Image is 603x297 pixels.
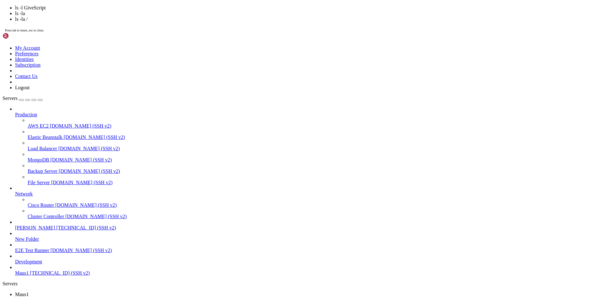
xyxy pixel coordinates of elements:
x-row: command 'mlist' from [PERSON_NAME] (1.1-1) [3,190,521,195]
x-row: 0 updates can be applied immediately. [3,109,521,115]
x-row: * Management: [URL][DOMAIN_NAME] [3,19,521,24]
x-row: [URL][DOMAIN_NAME] [3,88,521,93]
x-row: command 'flist' from deb mmh (0.4-4) [3,179,521,184]
li: Maus1 [TECHNICAL_ID] (SSH v2) [15,265,600,276]
span: MongoDB [28,157,49,162]
span: Cisco Router [28,202,54,208]
x-row: Expanded Security Maintenance for Applications is not enabled. [3,99,521,104]
li: ls -l GiveScript [15,5,600,11]
span: Development [15,259,42,264]
li: Development [15,253,600,265]
span: Servers [3,96,18,101]
x-row: 5 additional security updates can be applied with ESM Apps. [3,120,521,125]
x-row: Memory usage: 24% IPv4 address for ens3: [TECHNICAL_ID] [3,56,521,61]
a: Identities [15,57,34,62]
span: Elastic Beanstalk [28,135,62,140]
x-row: Last login: [DATE] from [TECHNICAL_ID] [3,157,521,163]
span: [DOMAIN_NAME] (SSH v2) [51,180,113,185]
x-row: command 'lift' from deb lift (2.6.0-1) [3,206,521,211]
x-row: Welcome to Ubuntu 22.04.5 LTS (GNU/Linux 5.15.0-157-generic x86_64) [3,3,521,8]
a: Cluster Controller [DOMAIN_NAME] (SSH v2) [28,214,600,219]
x-row: just raised the bar for easy, resilient and secure K8s cluster deployment. [3,77,521,83]
li: Elastic Beanstalk [DOMAIN_NAME] (SSH v2) [28,129,600,140]
span: [TECHNICAL_ID] (SSH v2) [56,225,116,230]
span: Production [15,112,37,117]
a: My Account [15,45,40,51]
a: Servers [3,96,43,101]
span: [DOMAIN_NAME] (SSH v2) [51,248,112,253]
span: [TECHNICAL_ID] (SSH v2) [30,270,90,276]
a: Maus1 [TECHNICAL_ID] (SSH v2) [15,270,600,276]
span: Press tab to insert, esc to close. [5,29,44,32]
a: Subscription [15,62,41,68]
li: Backup Server [DOMAIN_NAME] (SSH v2) [28,163,600,174]
x-row: Usage of /: 9.1% of 58.96GB Users logged in: 0 [3,51,521,56]
x-row: System load: 0.08 Processes: 108 [3,45,521,51]
x-row: Learn more about enabling ESM Apps service at [URL][DOMAIN_NAME] [3,125,521,131]
span: AWS EC2 [28,123,49,129]
li: AWS EC2 [DOMAIN_NAME] (SSH v2) [28,118,600,129]
x-row: Try: apt install <deb name> [3,238,521,243]
li: Cluster Controller [DOMAIN_NAME] (SSH v2) [28,208,600,219]
x-row: Command 'list' not found, did you mean: [3,173,521,179]
img: Shellngn [3,33,39,39]
div: Servers [3,281,600,287]
x-row: New release '24.04.3 LTS' available. [3,136,521,141]
li: [PERSON_NAME] [TECHNICAL_ID] (SSH v2) [15,219,600,231]
a: Preferences [15,51,39,56]
span: Maus1 [15,270,29,276]
x-row: * Strictly confined Kubernetes makes edge and IoT secure. Learn how MicroK8s [3,72,521,77]
li: Cisco Router [DOMAIN_NAME] (SSH v2) [28,197,600,208]
x-row: Swap usage: 0% IPv6 address for ens3: [TECHNICAL_ID] [3,61,521,67]
span: Network [15,191,33,196]
li: ls -la / [15,16,600,22]
a: Cisco Router [DOMAIN_NAME] (SSH v2) [28,202,600,208]
a: E2E Test Runner [DOMAIN_NAME] (SSH v2) [15,248,600,253]
x-row: root@humaneguide:~/GiveScript# ls [3,243,521,248]
div: (34, 45) [93,243,95,248]
span: Cluster Controller [28,214,64,219]
x-row: command 'hist' from [PERSON_NAME] ([TECHNICAL_ID]-10) [3,195,521,200]
a: Logout [15,85,30,90]
span: [DOMAIN_NAME] (SSH v2) [55,202,117,208]
a: Backup Server [DOMAIN_NAME] (SSH v2) [28,168,600,174]
a: Development [15,259,600,265]
a: Network [15,191,600,197]
x-row: command 'last' from deb util-linux (2.37.2-4ubuntu3.4) [3,200,521,206]
a: MongoDB [DOMAIN_NAME] (SSH v2) [28,157,600,163]
li: File Server [DOMAIN_NAME] (SSH v2) [28,174,600,185]
a: AWS EC2 [DOMAIN_NAME] (SSH v2) [28,123,600,129]
a: Load Balancer [DOMAIN_NAME] (SSH v2) [28,146,600,151]
x-row: root@humaneguide:~/GiveScript# list -a [3,168,521,173]
x-row: command 'flist' from deb nmh (1.7.1-11) [3,184,521,190]
span: [DOMAIN_NAME] (SSH v2) [50,123,111,129]
li: New Folder [15,231,600,242]
span: [PERSON_NAME] [15,225,55,230]
span: [DOMAIN_NAME] (SSH v2) [50,157,112,162]
span: Backup Server [28,168,57,174]
x-row: Run 'do-release-upgrade' to upgrade to it. [3,141,521,147]
a: [PERSON_NAME] [TECHNICAL_ID] (SSH v2) [15,225,600,231]
x-row: * Documentation: [URL][DOMAIN_NAME] [3,13,521,19]
li: Network [15,185,600,219]
li: E2E Test Runner [DOMAIN_NAME] (SSH v2) [15,242,600,253]
span: [DOMAIN_NAME] (SSH v2) [64,135,125,140]
x-row: System information as of [DATE] [3,35,521,40]
x-row: command 'dist' from deb mmh (0.4-4) [3,211,521,216]
span: Maus1 [15,292,29,297]
x-row: command 'klist' from deb krb5-user (1.19.2-2ubuntu0.7) [3,227,521,232]
a: Contact Us [15,74,38,79]
a: Production [15,112,600,118]
span: [DOMAIN_NAME] (SSH v2) [65,214,127,219]
span: [DOMAIN_NAME] (SSH v2) [58,146,120,151]
li: Production [15,106,600,185]
span: Load Balancer [28,146,57,151]
x-row: root@humaneguide:~# cd GiveScript [3,163,521,168]
x-row: * Support: [URL][DOMAIN_NAME] [3,24,521,29]
x-row: command 'gist' from [PERSON_NAME] ([DATE]+dfsg1-12) [3,232,521,238]
a: Elastic Beanstalk [DOMAIN_NAME] (SSH v2) [28,135,600,140]
span: File Server [28,180,50,185]
x-row: command 'klist' from [PERSON_NAME]-clients (7.7.0+dfsg-3ubuntu1) [3,222,521,227]
li: MongoDB [DOMAIN_NAME] (SSH v2) [28,151,600,163]
a: File Server [DOMAIN_NAME] (SSH v2) [28,180,600,185]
